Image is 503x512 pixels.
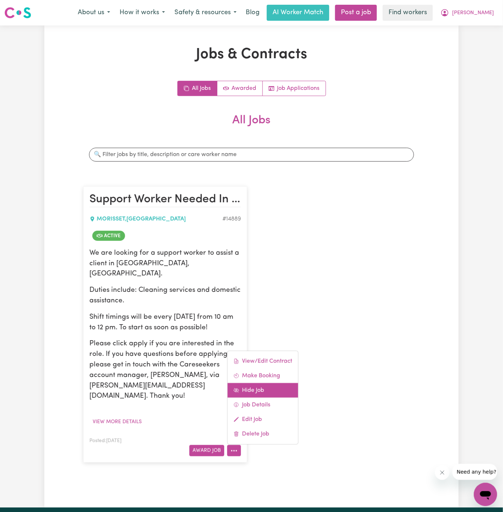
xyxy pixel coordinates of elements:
[474,483,497,506] iframe: Button to launch messaging window
[452,9,494,17] span: [PERSON_NAME]
[4,4,31,21] a: Careseekers logo
[228,398,298,412] a: Job Details
[73,5,115,20] button: About us
[228,383,298,398] a: Hide Job
[178,81,217,96] a: All jobs
[89,312,241,333] p: Shift timings will be every [DATE] from 10 am to 12 pm. To start as soon as possible!
[435,465,450,480] iframe: Close message
[115,5,170,20] button: How it works
[335,5,377,21] a: Post a job
[228,412,298,427] a: Edit Job
[89,438,121,443] span: Posted: [DATE]
[222,215,241,223] div: Job ID #14889
[89,248,241,279] p: We are looking for a support worker to assist a client in [GEOGRAPHIC_DATA], [GEOGRAPHIC_DATA].
[83,46,420,63] h1: Jobs & Contracts
[383,5,433,21] a: Find workers
[241,5,264,21] a: Blog
[263,81,326,96] a: Job applications
[89,285,241,306] p: Duties include: Cleaning services and domestic assistance.
[170,5,241,20] button: Safety & resources
[189,445,224,456] button: Award Job
[89,215,222,223] div: MORISSET , [GEOGRAPHIC_DATA]
[89,416,145,428] button: View more details
[89,339,241,402] p: Please click apply if you are interested in the role. If you have questions before applying, plea...
[227,351,298,445] div: More options
[228,354,298,369] a: View/Edit Contract
[228,427,298,441] a: Delete Job
[436,5,499,20] button: My Account
[267,5,329,21] a: AI Worker Match
[228,369,298,383] a: Make Booking
[452,464,497,480] iframe: Message from company
[92,231,125,241] span: Job is active
[217,81,263,96] a: Active jobs
[227,445,241,456] button: More options
[89,148,414,162] input: 🔍 Filter jobs by title, description or care worker name
[4,6,31,19] img: Careseekers logo
[83,114,420,139] h2: All Jobs
[89,193,241,207] h2: Support Worker Needed In Morisset, NSW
